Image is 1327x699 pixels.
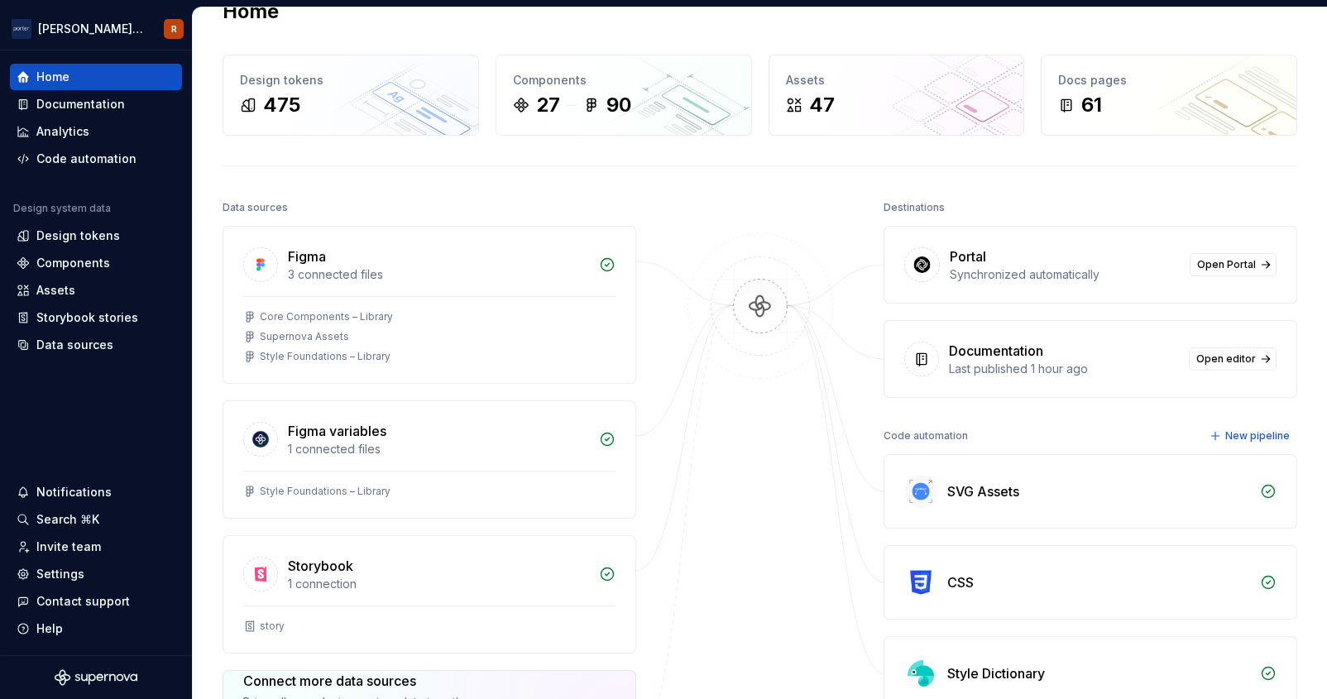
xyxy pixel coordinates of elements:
div: CSS [947,572,974,592]
div: Home [36,69,69,85]
a: Docs pages61 [1041,55,1297,136]
button: New pipeline [1205,424,1297,448]
a: Data sources [10,332,182,358]
div: Search ⌘K [36,511,99,528]
span: Open editor [1196,352,1256,366]
div: Code automation [36,151,137,167]
img: f0306bc8-3074-41fb-b11c-7d2e8671d5eb.png [12,19,31,39]
div: Docs pages [1058,72,1280,89]
div: Assets [786,72,1008,89]
div: Settings [36,566,84,582]
div: Storybook stories [36,309,138,326]
div: Components [36,255,110,271]
a: Storybook stories [10,304,182,331]
div: Supernova Assets [260,330,349,343]
div: Analytics [36,123,89,140]
div: SVG Assets [947,481,1019,501]
div: 47 [809,92,835,118]
div: Assets [36,282,75,299]
div: Style Dictionary [947,663,1045,683]
a: Design tokens475 [223,55,479,136]
div: Components [513,72,735,89]
a: Assets47 [769,55,1025,136]
a: Documentation [10,91,182,117]
div: Destinations [884,196,945,219]
div: Design system data [13,202,111,215]
div: Code automation [884,424,968,448]
div: 27 [536,92,560,118]
a: Settings [10,561,182,587]
button: Notifications [10,479,182,505]
button: Help [10,615,182,642]
div: Data sources [223,196,288,219]
a: Invite team [10,534,182,560]
div: 61 [1081,92,1102,118]
div: 1 connection [288,576,589,592]
div: Portal [950,247,986,266]
a: Code automation [10,146,182,172]
div: Last published 1 hour ago [949,361,1179,377]
div: Help [36,620,63,637]
div: Figma variables [288,421,386,441]
div: 1 connected files [288,441,589,457]
a: Figma variables1 connected filesStyle Foundations – Library [223,400,636,519]
div: Data sources [36,337,113,353]
div: Design tokens [36,227,120,244]
div: Contact support [36,593,130,610]
span: New pipeline [1225,429,1290,443]
div: Documentation [949,341,1043,361]
div: 3 connected files [288,266,589,283]
svg: Supernova Logo [55,669,137,686]
a: Storybook1 connectionstory [223,535,636,654]
a: Components2790 [496,55,752,136]
a: Open editor [1189,347,1277,371]
div: Notifications [36,484,112,500]
div: Invite team [36,539,101,555]
div: Design tokens [240,72,462,89]
a: Open Portal [1190,253,1277,276]
div: [PERSON_NAME] Airlines [38,21,144,37]
button: Contact support [10,588,182,615]
div: Style Foundations – Library [260,350,390,363]
div: Core Components – Library [260,310,393,323]
div: Documentation [36,96,125,113]
div: R [171,22,177,36]
a: Design tokens [10,223,182,249]
div: 90 [606,92,631,118]
div: Style Foundations – Library [260,485,390,498]
div: Figma [288,247,326,266]
a: Figma3 connected filesCore Components – LibrarySupernova AssetsStyle Foundations – Library [223,226,636,384]
button: Search ⌘K [10,506,182,533]
div: Storybook [288,556,353,576]
div: Synchronized automatically [950,266,1180,283]
div: Connect more data sources [243,671,476,691]
a: Assets [10,277,182,304]
span: Open Portal [1197,258,1256,271]
button: [PERSON_NAME] AirlinesR [3,11,189,46]
div: 475 [263,92,300,118]
div: story [260,620,285,633]
a: Components [10,250,182,276]
a: Home [10,64,182,90]
a: Analytics [10,118,182,145]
